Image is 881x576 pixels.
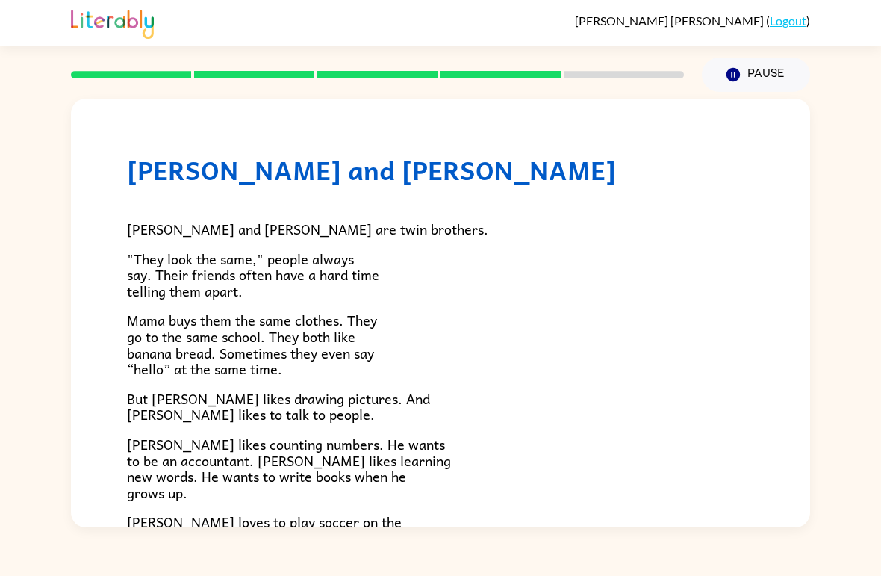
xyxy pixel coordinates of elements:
span: "They look the same," people always say. Their friends often have a hard time telling them apart. [127,248,379,302]
h1: [PERSON_NAME] and [PERSON_NAME] [127,155,754,185]
div: ( ) [575,13,810,28]
span: [PERSON_NAME] likes counting numbers. He wants to be an accountant. [PERSON_NAME] likes learning ... [127,433,451,504]
span: [PERSON_NAME] and [PERSON_NAME] are twin brothers. [127,218,488,240]
a: Logout [770,13,806,28]
button: Pause [702,58,810,92]
span: [PERSON_NAME] [PERSON_NAME] [575,13,766,28]
span: But [PERSON_NAME] likes drawing pictures. And [PERSON_NAME] likes to talk to people. [127,388,430,426]
span: [PERSON_NAME] loves to play soccer on the school team. [PERSON_NAME] likes to run long distances ... [127,511,419,565]
span: Mama buys them the same clothes. They go to the same school. They both like banana bread. Sometim... [127,309,377,380]
img: Literably [71,6,154,39]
